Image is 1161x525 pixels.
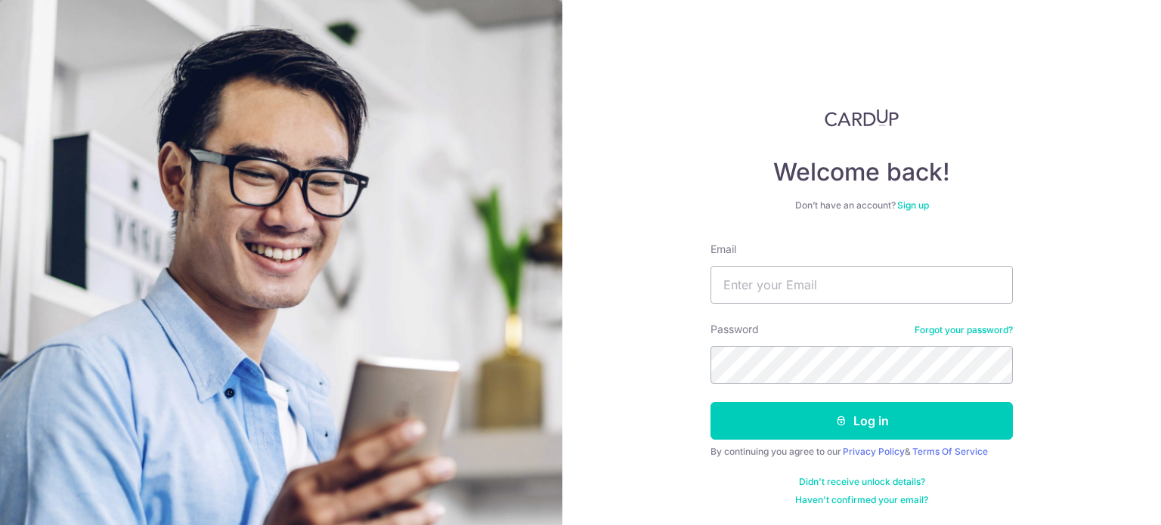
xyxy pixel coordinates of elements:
a: Haven't confirmed your email? [795,494,928,506]
img: CardUp Logo [825,109,899,127]
a: Sign up [897,199,929,211]
div: By continuing you agree to our & [711,446,1013,458]
label: Email [711,242,736,257]
label: Password [711,322,759,337]
button: Log in [711,402,1013,440]
div: Don’t have an account? [711,199,1013,212]
a: Privacy Policy [843,446,905,457]
h4: Welcome back! [711,157,1013,187]
a: Forgot your password? [915,324,1013,336]
input: Enter your Email [711,266,1013,304]
a: Didn't receive unlock details? [799,476,925,488]
a: Terms Of Service [912,446,988,457]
